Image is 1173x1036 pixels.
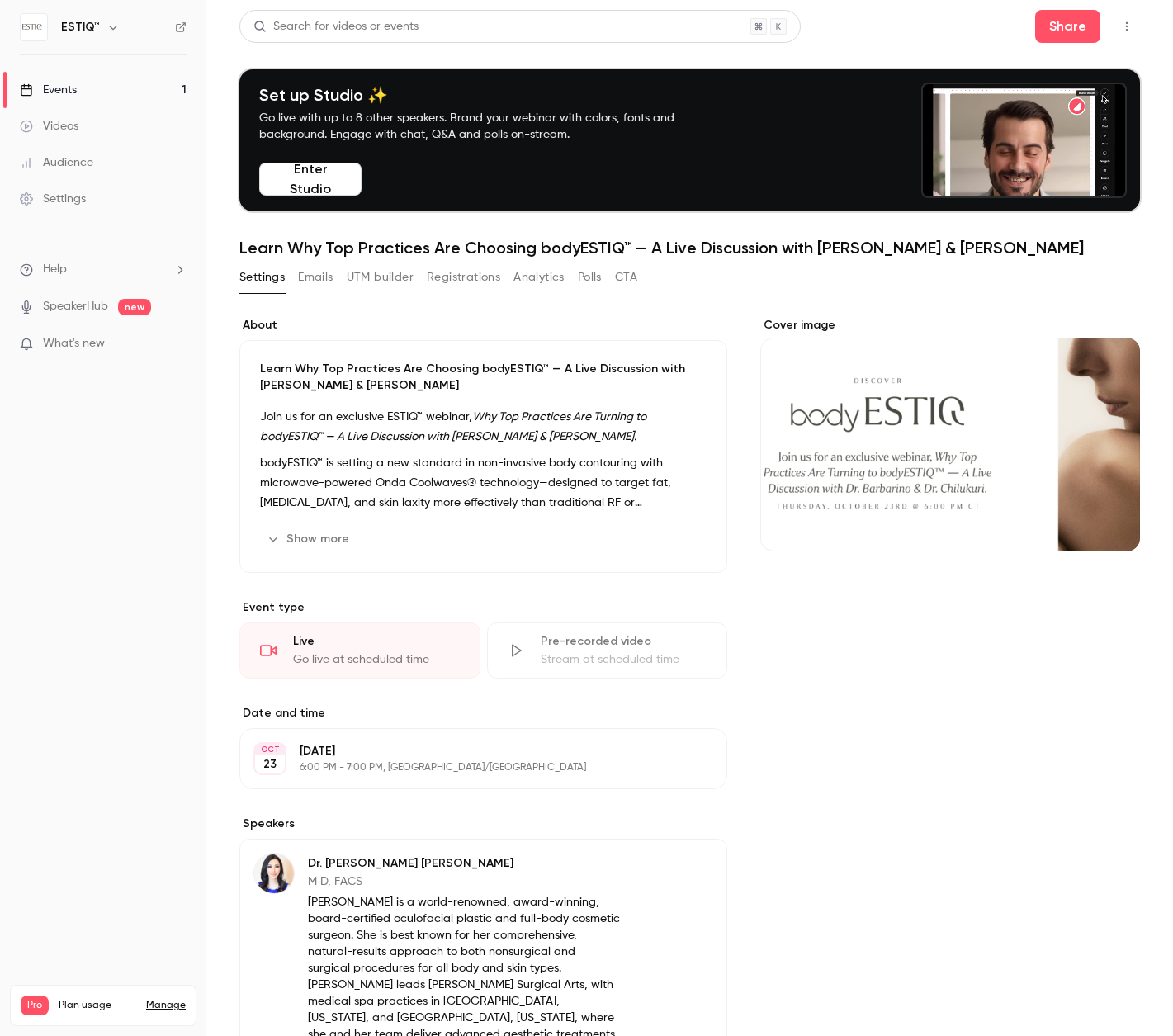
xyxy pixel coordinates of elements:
label: Date and time [239,705,727,721]
div: OCT [255,744,285,755]
img: Dr. Sheila Barbarino [254,854,294,893]
div: Videos [20,118,78,135]
button: Enter Studio [259,163,362,196]
div: Events [20,82,77,98]
a: SpeakerHub [43,298,108,315]
div: Live [293,633,460,650]
label: About [239,317,727,334]
p: Event type [239,599,727,616]
section: Cover image [760,317,1140,551]
img: ESTIQ™ [21,14,47,40]
div: Audience [20,154,93,171]
li: help-dropdown-opener [20,261,187,278]
h1: Learn Why Top Practices Are Choosing bodyESTIQ™ — A Live Discussion with [PERSON_NAME] & [PERSON_... [239,238,1140,258]
p: 6:00 PM - 7:00 PM, [GEOGRAPHIC_DATA]/[GEOGRAPHIC_DATA] [300,761,640,774]
button: CTA [615,264,637,291]
button: Show more [260,526,359,552]
p: Learn Why Top Practices Are Choosing bodyESTIQ™ — A Live Discussion with [PERSON_NAME] & [PERSON_... [260,361,707,394]
button: Analytics [513,264,565,291]
label: Speakers [239,816,727,832]
span: new [118,299,151,315]
p: Go live with up to 8 other speakers. Brand your webinar with colors, fonts and background. Engage... [259,110,713,143]
p: [DATE] [300,743,640,759]
div: Search for videos or events [253,18,419,35]
button: Emails [298,264,333,291]
p: bodyESTIQ™ is setting a new standard in non-invasive body contouring with microwave-powered Onda ... [260,453,707,513]
h4: Set up Studio ✨ [259,85,713,105]
span: Help [43,261,67,278]
p: Join us for an exclusive ESTIQ™ webinar, [260,407,707,447]
h6: ESTIQ™ [61,19,100,35]
div: Stream at scheduled time [541,651,707,668]
a: Manage [146,999,186,1012]
button: UTM builder [347,264,414,291]
button: Polls [578,264,602,291]
div: Pre-recorded videoStream at scheduled time [487,622,728,679]
p: 23 [263,756,277,773]
button: Share [1035,10,1100,43]
div: Settings [20,191,86,207]
div: LiveGo live at scheduled time [239,622,480,679]
button: Settings [239,264,285,291]
p: M D, FACS [308,873,620,890]
button: Registrations [427,264,500,291]
p: Dr. [PERSON_NAME] [PERSON_NAME] [308,855,620,872]
div: Pre-recorded video [541,633,707,650]
span: What's new [43,335,105,352]
span: Pro [21,996,49,1015]
div: Go live at scheduled time [293,651,460,668]
span: Plan usage [59,999,136,1012]
label: Cover image [760,317,1140,334]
